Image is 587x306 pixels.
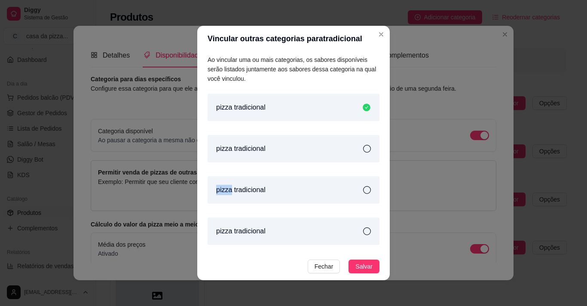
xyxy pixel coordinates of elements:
[208,176,379,204] div: pizza tradicional
[208,217,379,245] div: pizza tradicional
[208,55,379,83] article: Ao vincular uma ou mais categorias, os sabores disponíveis serão listados juntamente aos sabores ...
[349,260,379,273] button: Salvar
[315,262,333,271] span: Fechar
[374,28,388,41] button: Close
[308,260,340,273] button: Fechar
[355,262,373,271] span: Salvar
[208,94,379,121] div: pizza tradicional
[197,26,390,52] header: Vincular outras categorias para tradicional
[208,135,379,162] div: pizza tradicional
